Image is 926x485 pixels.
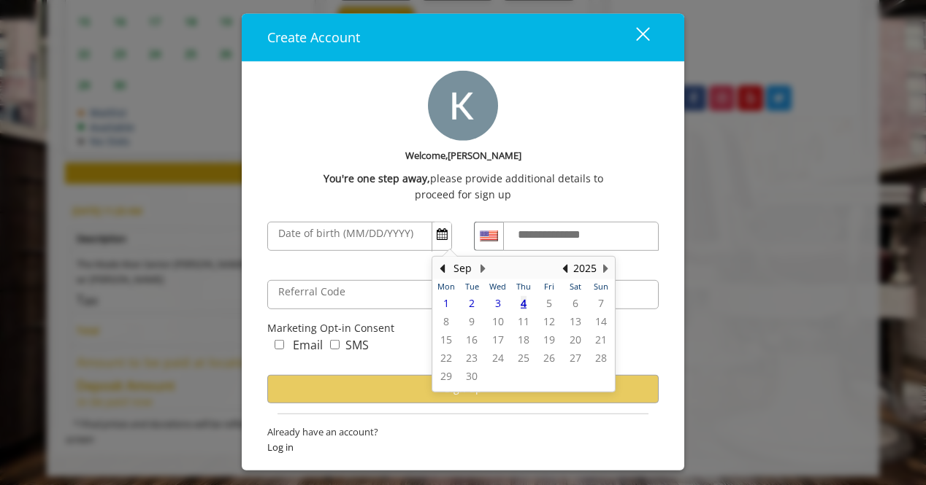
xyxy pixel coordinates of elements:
[267,28,360,46] span: Create Account
[589,294,614,312] td: Select day7
[433,279,459,294] th: Mon
[267,424,659,439] span: Already have an account?
[459,294,484,312] td: Select day2
[330,340,340,349] input: marketing_sms_concern
[428,71,498,141] img: profile-pic
[459,279,484,294] th: Tue
[521,296,527,310] span: 4
[271,283,353,299] label: Referral Code
[267,319,659,335] div: Marketing Opt-in Consent
[345,336,369,355] label: SMS
[454,260,472,276] button: Sep
[275,340,284,349] input: marketing_email_concern
[485,294,510,312] td: Select day3
[562,279,588,294] th: Sat
[443,296,449,310] span: 1
[267,439,659,454] span: Log in
[600,260,611,276] button: Next Year
[589,312,614,330] td: Select day14
[619,26,648,48] div: close dialog
[469,296,475,310] span: 2
[573,260,597,276] button: 2025
[433,294,459,312] td: Select day1
[474,221,503,250] div: Country
[598,296,604,310] span: 7
[537,279,562,294] th: Fri
[432,222,451,247] button: Open Calendar
[405,148,521,163] b: Welcome,[PERSON_NAME]
[436,260,448,276] button: Previous Month
[495,296,501,310] span: 3
[271,225,421,241] label: Date of birth (MM/DD/YYYY)
[589,349,614,367] td: Select day28
[559,260,570,276] button: Previous Year
[324,171,430,187] b: You're one step away,
[589,279,614,294] th: Sun
[267,279,659,309] input: ReferralCode
[293,336,323,355] label: Email
[267,374,659,403] button: Sign up
[510,294,536,312] td: Select day4
[485,279,510,294] th: Wed
[589,330,614,349] td: Select day21
[267,171,659,187] div: please provide additional details to
[267,221,452,250] input: DateOfBirth
[609,23,659,53] button: close dialog
[510,279,536,294] th: Thu
[595,314,607,328] span: 14
[595,333,607,346] span: 21
[595,351,607,365] span: 28
[267,187,659,203] div: proceed for sign up
[477,260,489,276] button: Next Month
